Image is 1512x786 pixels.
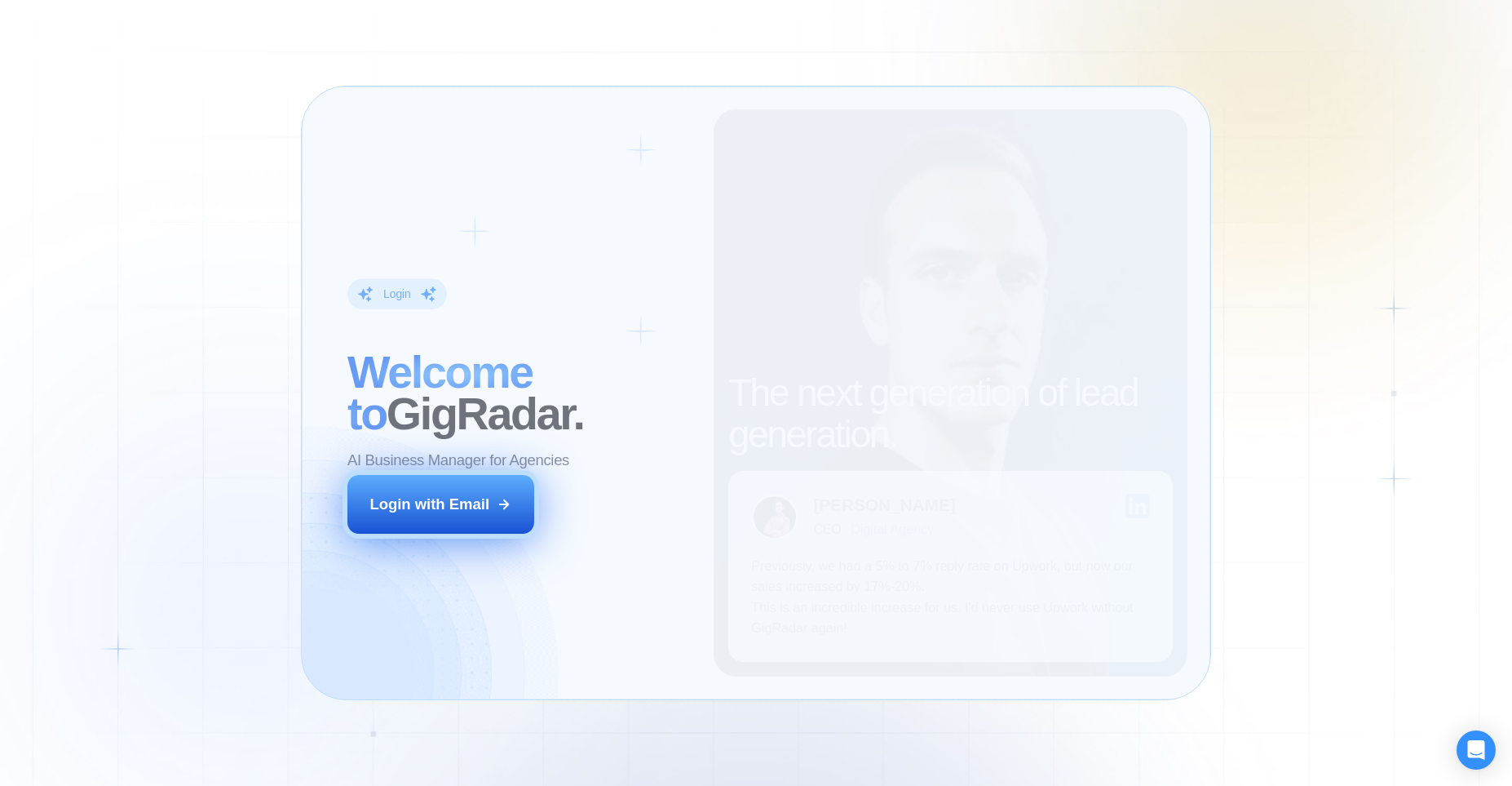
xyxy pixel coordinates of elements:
[347,347,533,439] span: Welcome to
[347,352,692,435] h2: ‍ GigRadar.
[347,450,569,471] p: AI Business Manager for Agencies
[347,475,534,534] button: Login with Email
[813,497,955,514] div: [PERSON_NAME]
[1457,730,1496,770] div: Open Intercom Messenger
[369,494,489,515] div: Login with Email
[813,522,841,537] div: CEO
[851,522,934,537] div: Digital Agency
[383,287,411,303] div: Login
[728,372,1172,455] h2: The next generation of lead generation.
[751,556,1150,639] p: Previously, we had a 5% to 7% reply rate on Upwork, but now our sales increased by 17%-20%. This ...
